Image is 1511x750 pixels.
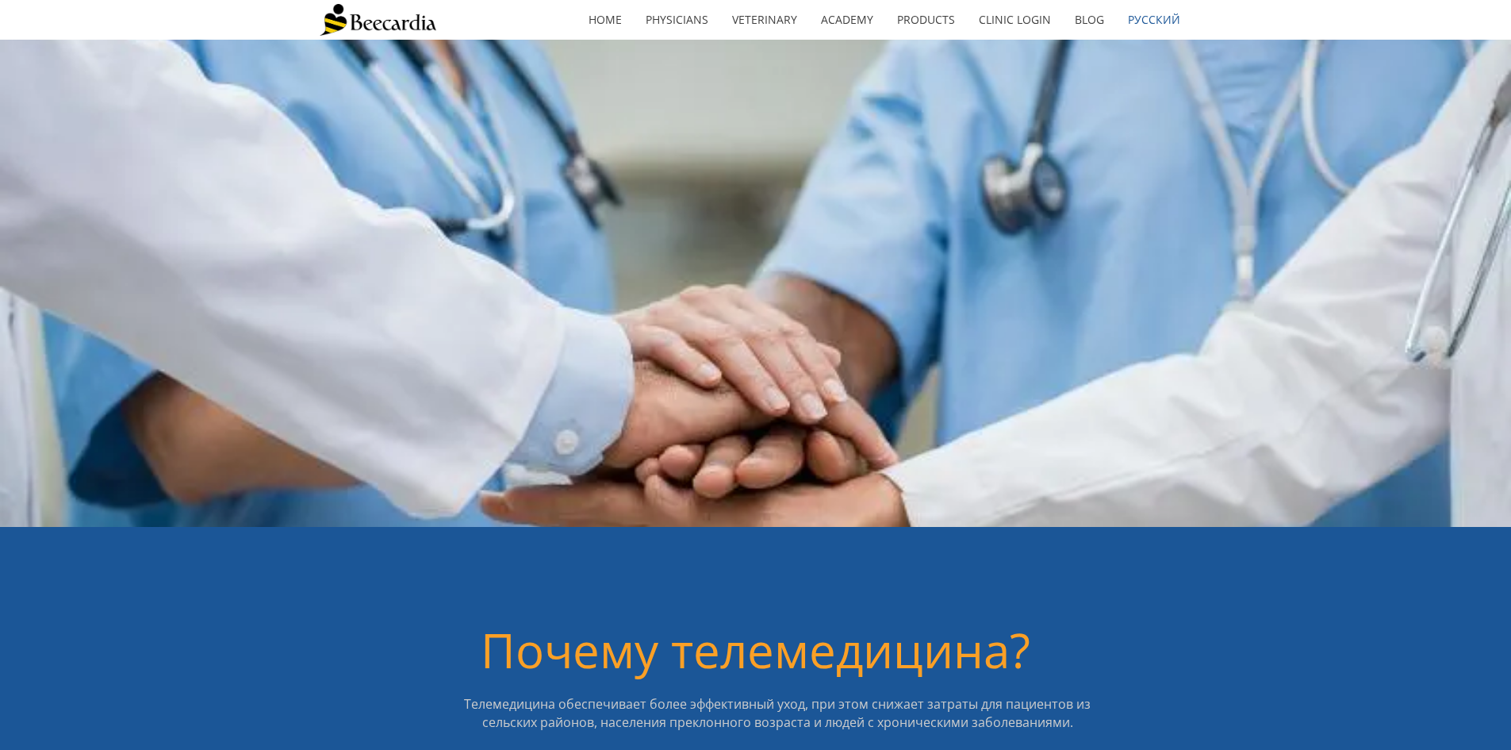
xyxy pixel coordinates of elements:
a: Physicians [634,2,720,38]
span: Телемедицина обеспечивает более эффективный уход, при этом снижает затраты для пациентов из [464,695,1091,713]
a: Clinic Login [967,2,1063,38]
a: Русский [1116,2,1192,38]
a: Academy [809,2,885,38]
span: сельских районов, населения преклонного возраста и людей с хроническими заболеваниями. [482,713,1073,731]
span: Почему телемедицина? [481,617,1030,683]
a: Products [885,2,967,38]
a: Blog [1063,2,1116,38]
img: Beecardia [320,4,436,36]
a: Veterinary [720,2,809,38]
a: home [577,2,634,38]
